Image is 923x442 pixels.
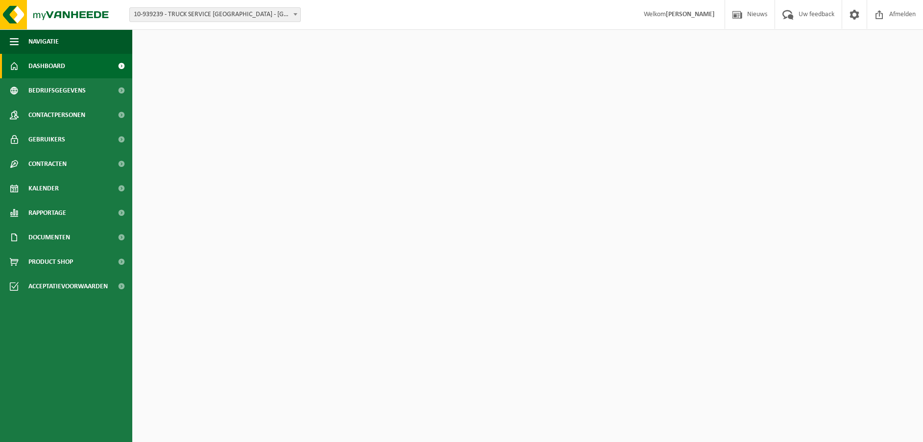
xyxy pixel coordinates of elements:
span: Contactpersonen [28,103,85,127]
span: Acceptatievoorwaarden [28,274,108,299]
span: Documenten [28,225,70,250]
strong: [PERSON_NAME] [666,11,715,18]
span: Dashboard [28,54,65,78]
span: Contracten [28,152,67,176]
span: Gebruikers [28,127,65,152]
span: Kalender [28,176,59,201]
span: 10-939239 - TRUCK SERVICE LONDERZEEL - LONDERZEEL [129,7,301,22]
span: Bedrijfsgegevens [28,78,86,103]
span: Navigatie [28,29,59,54]
span: 10-939239 - TRUCK SERVICE LONDERZEEL - LONDERZEEL [130,8,300,22]
span: Rapportage [28,201,66,225]
span: Product Shop [28,250,73,274]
